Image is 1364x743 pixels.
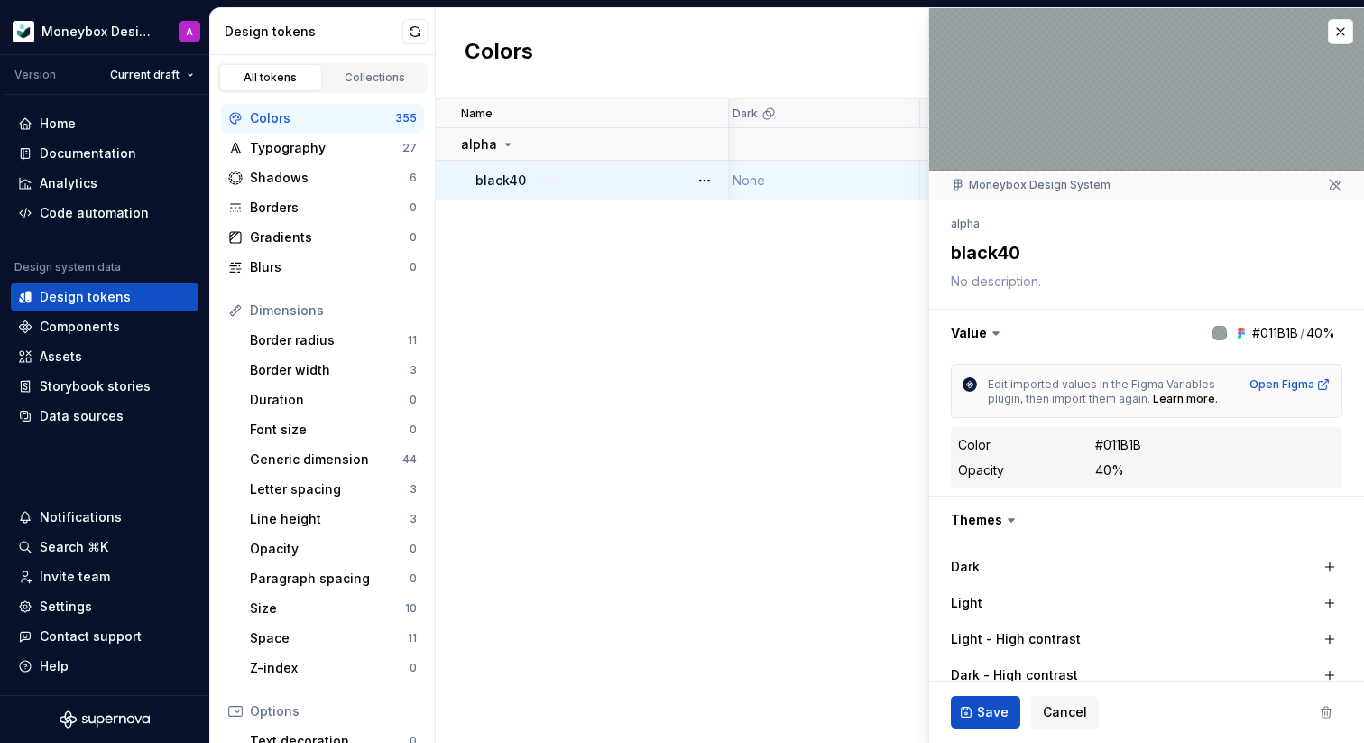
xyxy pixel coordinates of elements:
div: Notifications [40,508,122,526]
div: Collections [330,70,420,85]
div: 44 [402,452,417,467]
a: Components [11,312,198,341]
div: 0 [410,542,417,556]
a: Shadows6 [221,163,424,192]
a: Blurs0 [221,253,424,282]
div: 3 [410,512,417,526]
a: Home [11,109,198,138]
div: Design system data [14,260,121,274]
svg: Supernova Logo [60,710,150,729]
a: Size10 [243,594,424,623]
a: Gradients0 [221,223,424,252]
a: Assets [11,342,198,371]
label: Dark [951,558,980,576]
label: Dark - High contrast [951,666,1078,684]
div: Design tokens [225,23,402,41]
div: 3 [410,482,417,497]
a: Documentation [11,139,198,168]
div: Dimensions [250,302,417,320]
div: 0 [410,200,417,215]
button: Search ⌘K [11,533,198,562]
div: 0 [410,230,417,245]
div: Analytics [40,174,97,192]
a: Font size0 [243,415,424,444]
div: Learn more [1153,392,1215,406]
div: Settings [40,598,92,616]
div: Open Figma [1249,377,1331,392]
div: Design tokens [40,288,131,306]
p: Name [461,107,493,121]
a: Design tokens [11,283,198,311]
a: Z-index0 [243,654,424,683]
button: Save [951,696,1020,729]
a: Border width3 [243,356,424,385]
button: Moneybox Design SystemA [4,12,206,51]
div: Assets [40,348,82,366]
div: Moneybox Design System [951,178,1111,192]
div: 27 [402,141,417,155]
a: Settings [11,592,198,621]
div: Options [250,702,417,720]
div: Opacity [958,461,1004,479]
span: Current draft [110,68,180,82]
div: Size [250,599,405,618]
div: A [186,24,193,39]
li: alpha [951,217,980,230]
a: Generic dimension44 [243,445,424,474]
div: 3 [410,363,417,377]
span: Edit imported values in the Figma Variables plugin, then import them again. [988,377,1218,405]
div: Duration [250,391,410,409]
div: Gradients [250,228,410,246]
span: Cancel [1043,703,1087,721]
a: Data sources [11,402,198,431]
h2: Colors [465,37,533,70]
a: Invite team [11,562,198,591]
div: Contact support [40,627,142,645]
div: Line height [250,510,410,528]
a: Duration0 [243,385,424,414]
p: alpha [461,135,497,153]
div: 0 [410,661,417,675]
a: Borders0 [221,193,424,222]
label: Light [951,594,982,612]
td: None [920,161,1119,200]
p: black40 [475,172,526,190]
div: Components [40,318,120,336]
div: All tokens [226,70,316,85]
button: Notifications [11,503,198,532]
a: Paragraph spacing0 [243,564,424,593]
div: Help [40,657,69,675]
a: Analytics [11,169,198,198]
div: Typography [250,139,402,157]
a: Storybook stories [11,372,198,401]
div: Space [250,629,408,647]
div: 10 [405,601,417,616]
div: 11 [408,333,417,348]
a: Code automation [11,199,198,228]
a: Opacity0 [243,534,424,563]
button: Contact support [11,622,198,651]
div: Letter spacing [250,480,410,498]
button: Cancel [1031,696,1099,729]
div: Colors [250,109,395,127]
div: Home [40,115,76,133]
span: Save [977,703,1009,721]
div: Storybook stories [40,377,151,395]
div: 0 [410,571,417,586]
div: Code automation [40,204,149,222]
a: Colors355 [221,104,424,133]
div: 6 [410,171,417,185]
a: Line height3 [243,505,424,534]
a: Border radius11 [243,326,424,355]
div: Version [14,68,56,82]
div: Documentation [40,144,136,163]
div: Color [958,436,991,454]
div: Generic dimension [250,450,402,469]
label: Light - High contrast [951,630,1081,648]
div: Moneybox Design System [41,23,157,41]
div: Opacity [250,540,410,558]
div: #011B1B [1095,436,1141,454]
div: 0 [410,393,417,407]
div: 0 [410,260,417,274]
